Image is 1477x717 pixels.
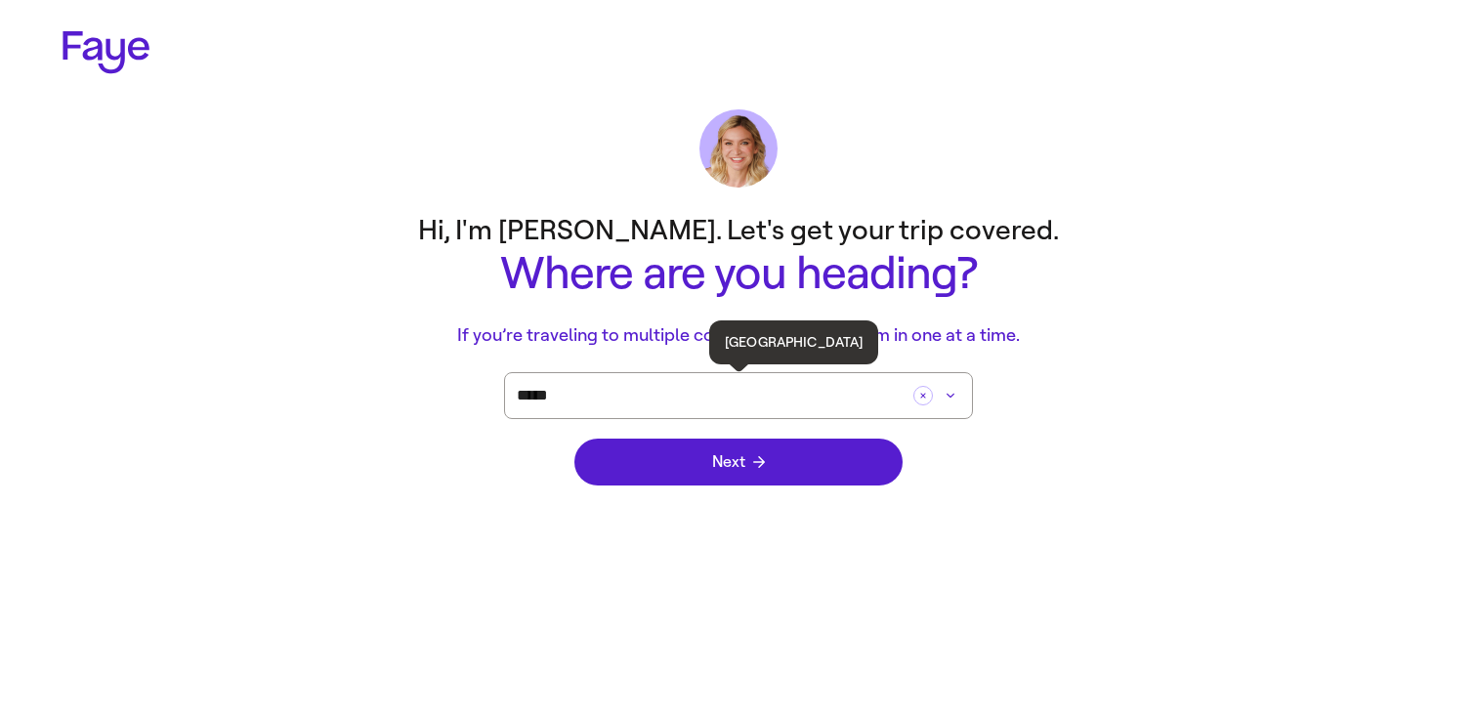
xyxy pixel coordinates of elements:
[712,454,765,470] span: Next
[709,320,878,364] div: [GEOGRAPHIC_DATA]
[348,211,1129,249] p: Hi, I'm [PERSON_NAME]. Let's get your trip covered.
[574,439,903,485] button: Next
[913,386,933,405] button: Clear button
[348,322,1129,349] p: If you’re traveling to multiple countries, just plug them in one at a time.
[348,249,1129,299] h1: Where are you heading?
